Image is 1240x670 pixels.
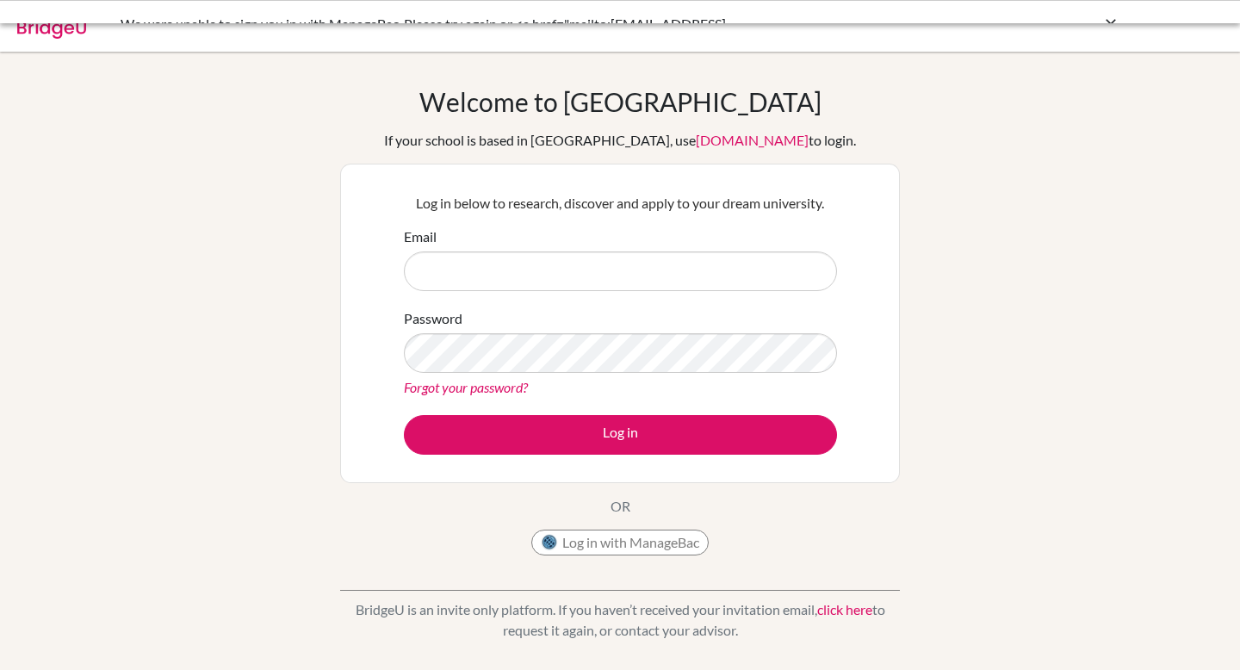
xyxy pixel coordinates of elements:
[696,132,809,148] a: [DOMAIN_NAME]
[404,415,837,455] button: Log in
[404,379,528,395] a: Forgot your password?
[340,599,900,641] p: BridgeU is an invite only platform. If you haven’t received your invitation email, to request it ...
[404,308,462,329] label: Password
[817,601,872,617] a: click here
[404,226,437,247] label: Email
[404,193,837,214] p: Log in below to research, discover and apply to your dream university.
[121,14,861,55] div: We were unable to sign you in with ManageBac. Please try again or <a href="mailto:[EMAIL_ADDRESS]...
[611,496,630,517] p: OR
[531,530,709,555] button: Log in with ManageBac
[419,86,821,117] h1: Welcome to [GEOGRAPHIC_DATA]
[384,130,856,151] div: If your school is based in [GEOGRAPHIC_DATA], use to login.
[17,11,86,39] img: Bridge-U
